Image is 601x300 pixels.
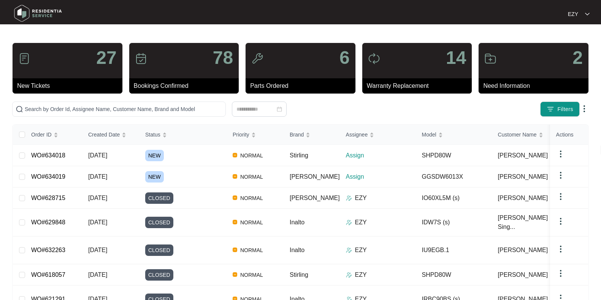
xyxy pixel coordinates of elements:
img: dropdown arrow [556,244,565,254]
p: New Tickets [17,81,122,90]
p: 14 [446,49,466,67]
p: Need Information [483,81,588,90]
span: CLOSED [145,217,173,228]
img: Assigner Icon [346,219,352,225]
th: Actions [550,125,588,145]
p: EZY [355,270,367,279]
span: CLOSED [145,244,173,256]
span: NEW [145,150,164,161]
img: Vercel Logo [233,153,237,157]
span: Inalto [290,247,304,253]
span: NEW [145,171,164,183]
img: Vercel Logo [233,220,237,224]
img: icon [135,52,147,65]
a: WO#634018 [31,152,65,159]
img: dropdown arrow [585,12,590,16]
span: [DATE] [88,271,107,278]
td: SHPD80W [416,264,492,286]
span: Order ID [31,130,52,139]
span: Priority [233,130,249,139]
p: 2 [572,49,583,67]
p: Warranty Replacement [367,81,472,90]
button: filter iconFilters [540,102,580,117]
p: Assign [346,172,416,181]
img: Assigner Icon [346,195,352,201]
span: Filters [557,105,573,113]
span: [PERSON_NAME] [290,195,340,201]
span: Customer Name [498,130,537,139]
img: dropdown arrow [556,269,565,278]
span: NORMAL [237,151,266,160]
a: WO#629848 [31,219,65,225]
p: Parts Ordered [250,81,355,90]
img: Vercel Logo [233,195,237,200]
th: Brand [284,125,340,145]
a: WO#628715 [31,195,65,201]
span: Stirling [290,271,308,278]
span: CLOSED [145,192,173,204]
a: WO#618057 [31,271,65,278]
td: SHPD80W [416,145,492,166]
span: NORMAL [237,194,266,203]
span: [DATE] [88,219,107,225]
span: [PERSON_NAME] [498,172,548,181]
span: NORMAL [237,218,266,227]
span: Created Date [88,130,120,139]
span: [PERSON_NAME] [498,246,548,255]
img: icon [484,52,496,65]
p: 27 [96,49,116,67]
span: [PERSON_NAME] [290,173,340,180]
td: IU9EGB.1 [416,237,492,264]
span: Assignee [346,130,368,139]
img: icon [251,52,263,65]
span: Stirling [290,152,308,159]
img: Vercel Logo [233,174,237,179]
td: IO60XL5M (s) [416,187,492,209]
span: NORMAL [237,172,266,181]
span: Model [422,130,436,139]
span: [DATE] [88,247,107,253]
p: Assign [346,151,416,160]
img: filter icon [547,105,554,113]
img: Vercel Logo [233,248,237,252]
th: Priority [227,125,284,145]
th: Created Date [82,125,139,145]
span: [PERSON_NAME] [498,194,548,203]
th: Assignee [340,125,416,145]
img: Vercel Logo [233,272,237,277]
img: dropdown arrow [556,217,565,226]
td: GGSDW6013X [416,166,492,187]
img: icon [368,52,380,65]
p: EZY [355,194,367,203]
p: Bookings Confirmed [134,81,239,90]
a: WO#634019 [31,173,65,180]
img: dropdown arrow [556,192,565,201]
td: IDW7S (s) [416,209,492,237]
input: Search by Order Id, Assignee Name, Customer Name, Brand and Model [25,105,222,113]
p: EZY [355,246,367,255]
th: Model [416,125,492,145]
img: dropdown arrow [580,104,589,113]
p: EZY [355,218,367,227]
p: EZY [568,10,578,18]
img: search-icon [16,105,23,113]
th: Order ID [25,125,82,145]
img: Assigner Icon [346,272,352,278]
a: WO#632263 [31,247,65,253]
th: Status [139,125,227,145]
img: icon [18,52,30,65]
img: dropdown arrow [556,171,565,180]
span: [DATE] [88,152,107,159]
span: [PERSON_NAME] [498,151,548,160]
span: [DATE] [88,173,107,180]
span: [PERSON_NAME] Sing... [498,213,558,232]
span: CLOSED [145,269,173,281]
span: Status [145,130,160,139]
img: Assigner Icon [346,247,352,253]
span: [DATE] [88,195,107,201]
img: dropdown arrow [556,149,565,159]
span: Brand [290,130,304,139]
th: Customer Name [492,125,568,145]
span: NORMAL [237,246,266,255]
p: 78 [213,49,233,67]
